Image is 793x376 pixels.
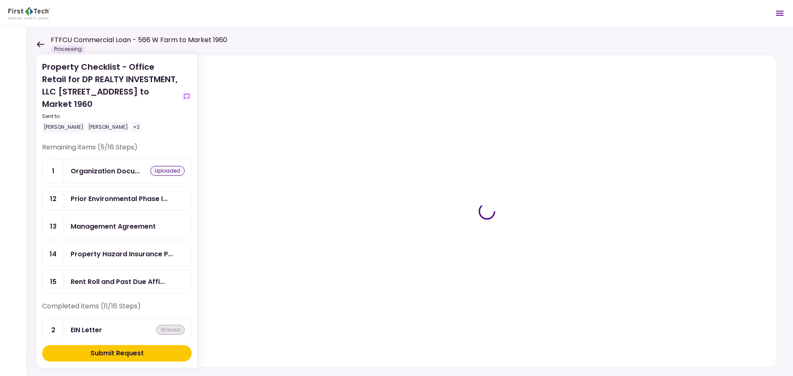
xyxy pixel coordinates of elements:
[42,345,192,362] button: Submit Request
[71,277,165,287] div: Rent Roll and Past Due Affidavit
[71,221,156,232] div: Management Agreement
[131,122,141,132] div: +2
[42,242,192,266] a: 14Property Hazard Insurance Policy and Liability Insurance Policy
[42,113,178,120] div: Sent to:
[43,187,64,210] div: 12
[43,242,64,266] div: 14
[43,318,64,342] div: 2
[51,45,85,53] div: Processing
[43,159,64,183] div: 1
[42,159,192,183] a: 1Organization Documents for Borrowing Entityuploaded
[150,166,185,176] div: uploaded
[42,122,85,132] div: [PERSON_NAME]
[87,122,130,132] div: [PERSON_NAME]
[8,7,50,19] img: Partner icon
[51,35,227,45] h1: FTFCU Commercial Loan - 566 W Farm to Market 1960
[156,325,185,335] div: waived
[71,325,102,335] div: EIN Letter
[71,194,168,204] div: Prior Environmental Phase I and/or Phase II
[42,142,192,159] div: Remaining items (5/16 Steps)
[42,301,192,318] div: Completed items (11/16 Steps)
[71,249,173,259] div: Property Hazard Insurance Policy and Liability Insurance Policy
[43,215,64,238] div: 13
[770,3,790,23] button: Open menu
[42,187,192,211] a: 12Prior Environmental Phase I and/or Phase II
[182,92,192,102] button: show-messages
[42,61,178,132] div: Property Checklist - Office Retail for DP REALTY INVESTMENT, LLC [STREET_ADDRESS] to Market 1960
[90,348,144,358] div: Submit Request
[71,166,140,176] div: Organization Documents for Borrowing Entity
[42,270,192,294] a: 15Rent Roll and Past Due Affidavit
[43,270,64,293] div: 15
[42,214,192,239] a: 13Management Agreement
[42,318,192,342] a: 2EIN Letterwaived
